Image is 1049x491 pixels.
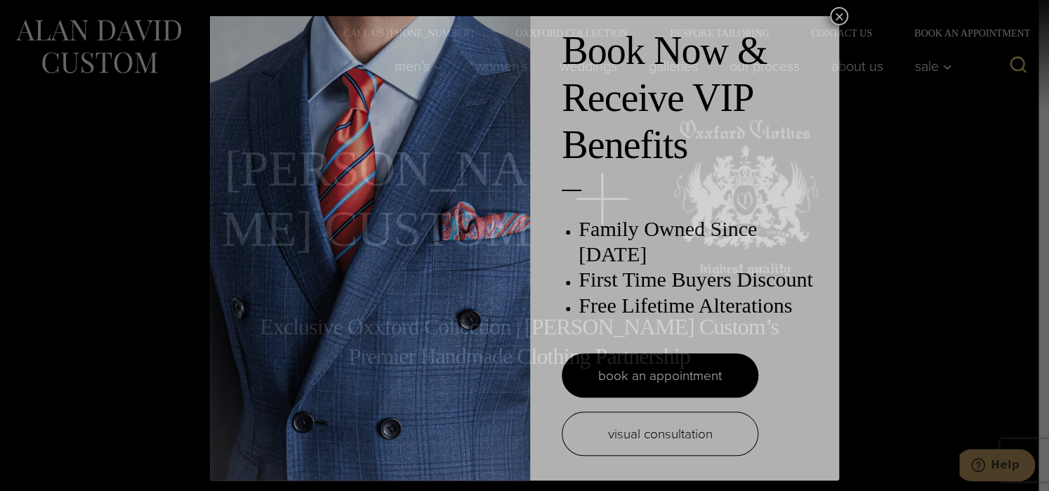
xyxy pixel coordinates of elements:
a: book an appointment [562,353,758,398]
a: visual consultation [562,412,758,456]
h2: Book Now & Receive VIP Benefits [562,27,825,169]
h3: First Time Buyers Discount [579,267,825,292]
button: Close [830,7,848,25]
span: Help [32,10,60,22]
h3: Free Lifetime Alterations [579,293,825,318]
h3: Family Owned Since [DATE] [579,216,825,267]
